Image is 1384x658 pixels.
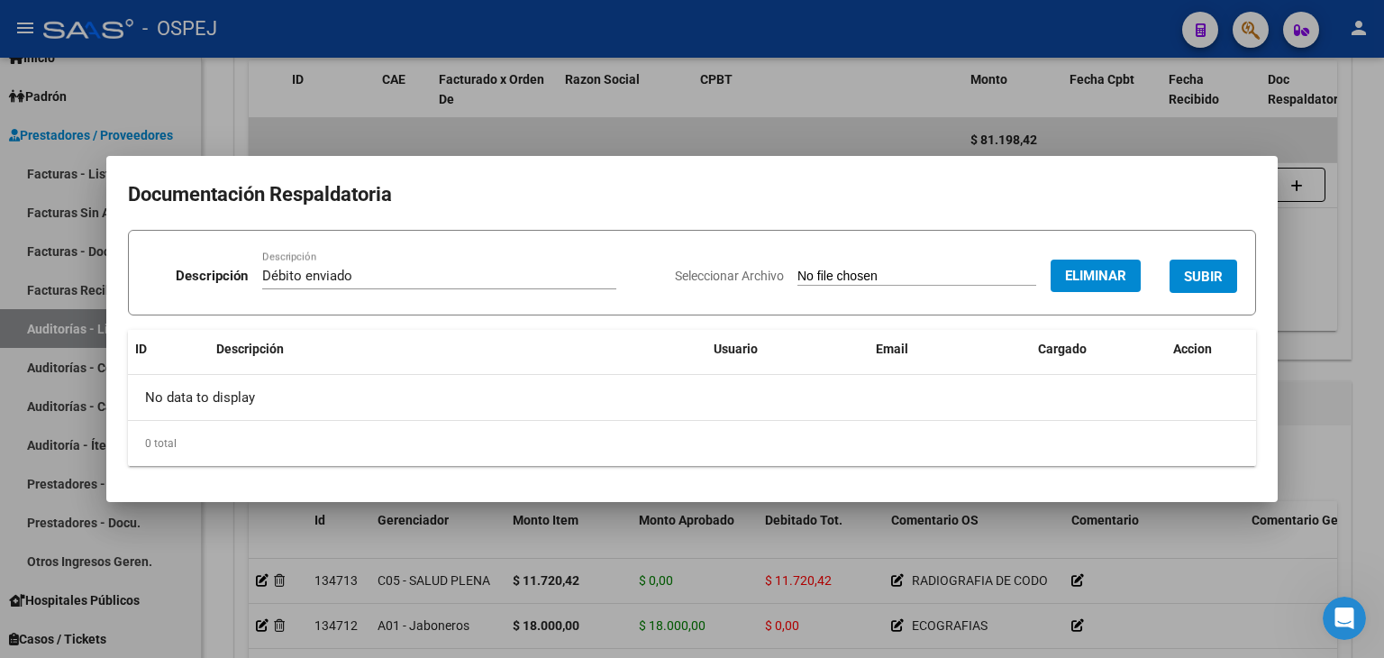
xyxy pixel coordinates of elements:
span: Descripción [216,342,284,356]
datatable-header-cell: Accion [1166,330,1256,369]
datatable-header-cell: Descripción [209,330,706,369]
datatable-header-cell: Usuario [706,330,869,369]
span: Email [876,342,908,356]
datatable-header-cell: ID [128,330,209,369]
button: Eliminar [1051,260,1141,292]
datatable-header-cell: Cargado [1031,330,1166,369]
span: Seleccionar Archivo [675,269,784,283]
h2: Documentación Respaldatoria [128,178,1256,212]
div: 0 total [128,421,1256,466]
span: Usuario [714,342,758,356]
p: Descripción [176,266,248,287]
datatable-header-cell: Email [869,330,1031,369]
div: No data to display [128,375,1256,420]
button: SUBIR [1170,260,1237,293]
span: ID [135,342,147,356]
span: Cargado [1038,342,1087,356]
iframe: Intercom live chat [1323,597,1366,640]
span: Eliminar [1065,268,1126,284]
span: Accion [1173,342,1212,356]
span: SUBIR [1184,269,1223,285]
